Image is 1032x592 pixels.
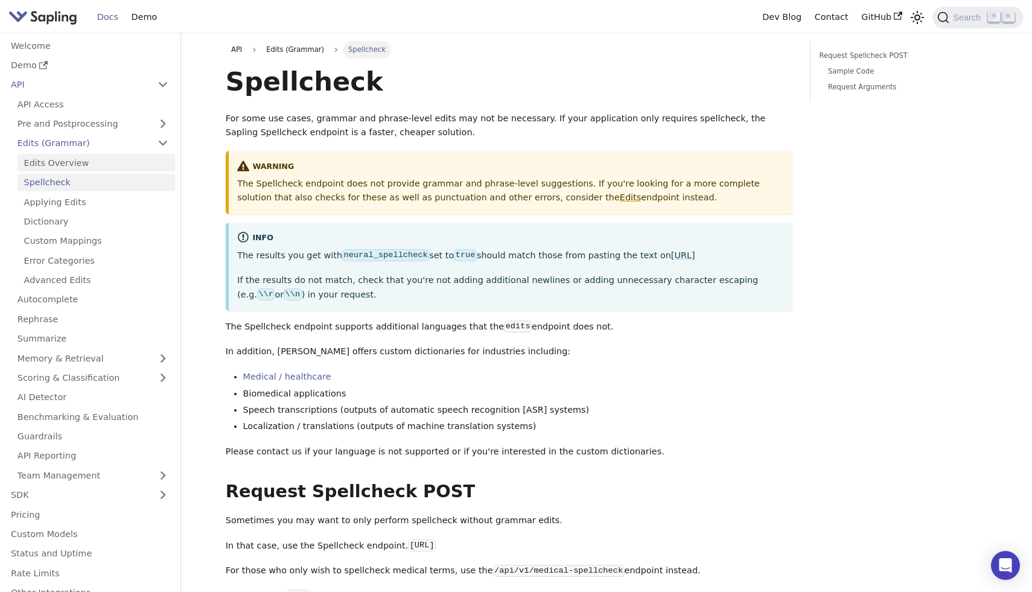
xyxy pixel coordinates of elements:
p: In that case, use the Spellcheck endpoint. [226,539,793,553]
a: Summarize [11,330,175,348]
img: Sapling.ai [8,8,77,26]
h1: Spellcheck [226,65,793,98]
a: API Reporting [11,447,175,465]
div: Open Intercom Messenger [991,551,1020,580]
code: true [454,249,477,261]
button: Search (Command+K) [932,7,1023,28]
a: API [226,41,248,58]
p: If the results do not match, check that you're not adding additional newlines or adding unnecessa... [237,273,784,302]
code: /api/v1/medical-spellcheck [493,565,625,577]
a: Memory & Retrieval [11,349,175,367]
a: Team Management [11,466,175,484]
a: Docs [91,8,125,27]
a: Benchmarking & Evaluation [11,408,175,425]
a: Guardrails [11,428,175,445]
p: The Spellcheck endpoint supports additional languages that the endpoint does not. [226,320,793,334]
p: The results you get with set to should match those from pasting the text on [237,249,784,263]
code: [URL] [408,539,436,552]
a: Medical / healthcare [243,372,331,381]
a: Request Arguments [828,81,979,93]
a: Error Categories [18,252,175,269]
p: For some use cases, grammar and phrase-level edits may not be necessary. If your application only... [226,112,793,141]
a: API [4,76,151,94]
a: Applying Edits [18,193,175,211]
a: Pre and Postprocessing [11,115,175,133]
kbd: K [1002,11,1014,22]
code: \\n [284,288,301,301]
kbd: ⌘ [988,11,1000,22]
a: Demo [125,8,164,27]
button: Collapse sidebar category 'API' [151,76,175,94]
a: Rate Limits [4,564,175,582]
p: For those who only wish to spellcheck medical terms, use the endpoint instead. [226,564,793,578]
div: warning [237,160,784,174]
li: Speech transcriptions (outputs of automatic speech recognition [ASR] systems) [243,403,793,418]
span: API [231,45,242,54]
p: Please contact us if your language is not supported or if you're interested in the custom diction... [226,445,793,459]
code: neural_spellcheck [342,249,429,261]
a: Sample Code [828,66,979,77]
p: Sometimes you may want to only perform spellcheck without grammar edits. [226,514,793,528]
a: Demo [4,57,175,74]
span: Spellcheck [343,41,391,58]
li: Localization / translations (outputs of machine translation systems) [243,419,793,434]
a: Edits Overview [18,154,175,171]
a: Autocomplete [11,291,175,308]
span: Search [949,13,988,22]
a: Dev Blog [756,8,807,27]
a: AI Detector [11,389,175,406]
a: Edits (Grammar) [11,135,175,152]
a: Pricing [4,506,175,523]
a: API Access [11,95,175,113]
a: Contact [808,8,855,27]
a: Advanced Edits [18,272,175,289]
a: Welcome [4,37,175,54]
a: Sapling.ai [8,8,81,26]
li: Biomedical applications [243,387,793,401]
a: Rephrase [11,310,175,328]
a: Scoring & Classification [11,369,175,387]
a: Edits [620,193,641,202]
a: Custom Mappings [18,232,175,250]
a: Spellcheck [18,174,175,191]
code: \\r [257,288,275,301]
h2: Request Spellcheck POST [226,481,793,503]
p: The Spellcheck endpoint does not provide grammar and phrase-level suggestions. If you're looking ... [237,177,784,206]
button: Switch between dark and light mode (currently light mode) [909,8,926,26]
a: Status and Uptime [4,545,175,562]
a: GitHub [855,8,908,27]
a: [URL] [671,250,695,260]
a: Request Spellcheck POST [820,50,983,62]
a: Dictionary [18,213,175,231]
nav: Breadcrumbs [226,41,793,58]
button: Expand sidebar category 'SDK' [151,486,175,504]
div: info [237,231,784,246]
p: In addition, [PERSON_NAME] offers custom dictionaries for industries including: [226,345,793,359]
a: SDK [4,486,151,504]
span: Edits (Grammar) [261,41,330,58]
code: edits [504,320,532,333]
a: Custom Models [4,526,175,543]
